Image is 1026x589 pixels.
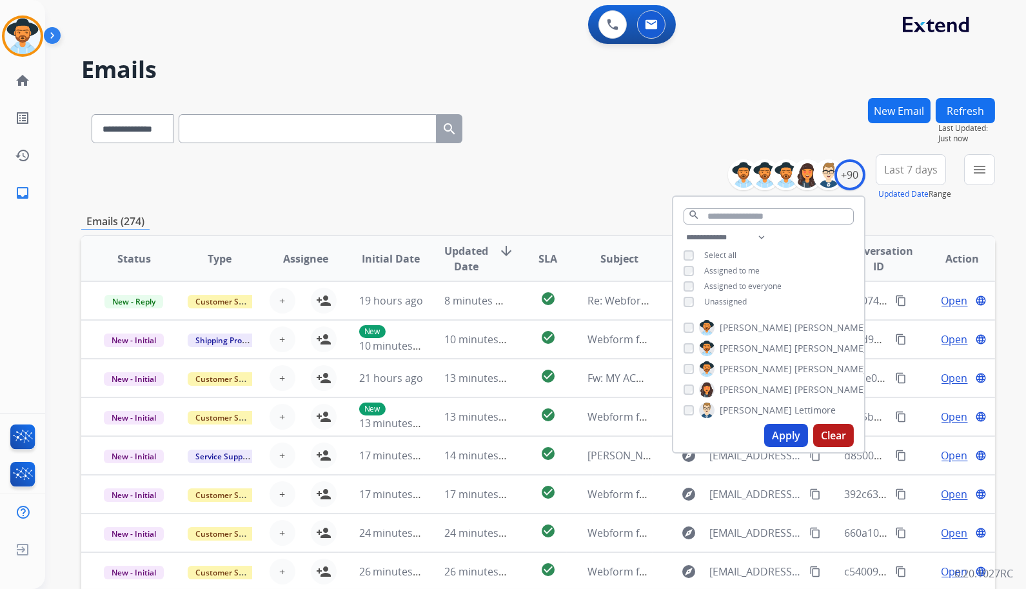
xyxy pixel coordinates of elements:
[975,488,987,500] mat-icon: language
[270,520,295,546] button: +
[936,98,995,123] button: Refresh
[104,411,164,424] span: New - Initial
[895,566,907,577] mat-icon: content_copy
[540,407,556,423] mat-icon: check_circle
[909,236,995,281] th: Action
[316,525,331,541] mat-icon: person_add
[794,383,867,396] span: [PERSON_NAME]
[279,486,285,502] span: +
[704,265,760,276] span: Assigned to me
[704,281,782,292] span: Assigned to everyone
[540,446,556,461] mat-icon: check_circle
[81,57,995,83] h2: Emails
[942,448,968,463] span: Open
[764,424,808,447] button: Apply
[279,448,285,463] span: +
[540,484,556,500] mat-icon: check_circle
[359,448,434,463] span: 17 minutes ago
[359,339,434,353] span: 10 minutes ago
[104,566,164,579] span: New - Initial
[104,334,164,347] span: New - Initial
[975,372,987,384] mat-icon: language
[359,371,423,385] span: 21 hours ago
[359,487,434,501] span: 17 minutes ago
[359,294,423,308] span: 19 hours ago
[270,559,295,584] button: +
[15,148,30,163] mat-icon: history
[720,363,792,375] span: [PERSON_NAME]
[444,410,519,424] span: 13 minutes ago
[81,214,150,230] p: Emails (274)
[895,334,907,345] mat-icon: content_copy
[704,296,747,307] span: Unassigned
[942,486,968,502] span: Open
[188,295,271,308] span: Customer Support
[895,372,907,384] mat-icon: content_copy
[587,526,880,540] span: Webform from [EMAIL_ADDRESS][DOMAIN_NAME] on [DATE]
[942,370,968,386] span: Open
[720,404,792,417] span: [PERSON_NAME]
[720,321,792,334] span: [PERSON_NAME]
[975,295,987,306] mat-icon: language
[104,450,164,463] span: New - Initial
[444,294,513,308] span: 8 minutes ago
[895,488,907,500] mat-icon: content_copy
[895,527,907,539] mat-icon: content_copy
[188,566,271,579] span: Customer Support
[279,370,285,386] span: +
[444,243,488,274] span: Updated Date
[270,443,295,468] button: +
[720,342,792,355] span: [PERSON_NAME]
[444,448,519,463] span: 14 minutes ago
[279,332,285,347] span: +
[5,18,41,54] img: avatar
[809,527,821,539] mat-icon: content_copy
[279,564,285,579] span: +
[444,564,519,579] span: 26 minutes ago
[972,162,987,177] mat-icon: menu
[15,185,30,201] mat-icon: inbox
[444,332,519,346] span: 10 minutes ago
[587,487,880,501] span: Webform from [EMAIL_ADDRESS][DOMAIN_NAME] on [DATE]
[188,372,271,386] span: Customer Support
[895,450,907,461] mat-icon: content_copy
[208,251,232,266] span: Type
[938,123,995,134] span: Last Updated:
[279,525,285,541] span: +
[681,564,696,579] mat-icon: explore
[878,189,929,199] button: Updated Date
[188,450,261,463] span: Service Support
[600,251,638,266] span: Subject
[688,209,700,221] mat-icon: search
[868,98,931,123] button: New Email
[794,363,867,375] span: [PERSON_NAME]
[270,365,295,391] button: +
[188,411,271,424] span: Customer Support
[709,448,803,463] span: [EMAIL_ADDRESS][DOMAIN_NAME][DATE]
[809,488,821,500] mat-icon: content_copy
[444,371,519,385] span: 13 minutes ago
[844,243,913,274] span: Conversation ID
[938,134,995,144] span: Just now
[540,523,556,539] mat-icon: check_circle
[813,424,854,447] button: Clear
[359,403,386,415] p: New
[316,332,331,347] mat-icon: person_add
[794,342,867,355] span: [PERSON_NAME]
[540,291,556,306] mat-icon: check_circle
[270,288,295,314] button: +
[942,293,968,308] span: Open
[316,486,331,502] mat-icon: person_add
[895,411,907,423] mat-icon: content_copy
[15,110,30,126] mat-icon: list_alt
[681,448,696,463] mat-icon: explore
[316,370,331,386] mat-icon: person_add
[104,372,164,386] span: New - Initial
[188,334,276,347] span: Shipping Protection
[704,250,736,261] span: Select all
[709,525,803,541] span: [EMAIL_ADDRESS][DOMAIN_NAME]
[709,486,803,502] span: [EMAIL_ADDRESS][DOMAIN_NAME]
[681,486,696,502] mat-icon: explore
[117,251,151,266] span: Status
[587,332,880,346] span: Webform from [EMAIL_ADDRESS][DOMAIN_NAME] on [DATE]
